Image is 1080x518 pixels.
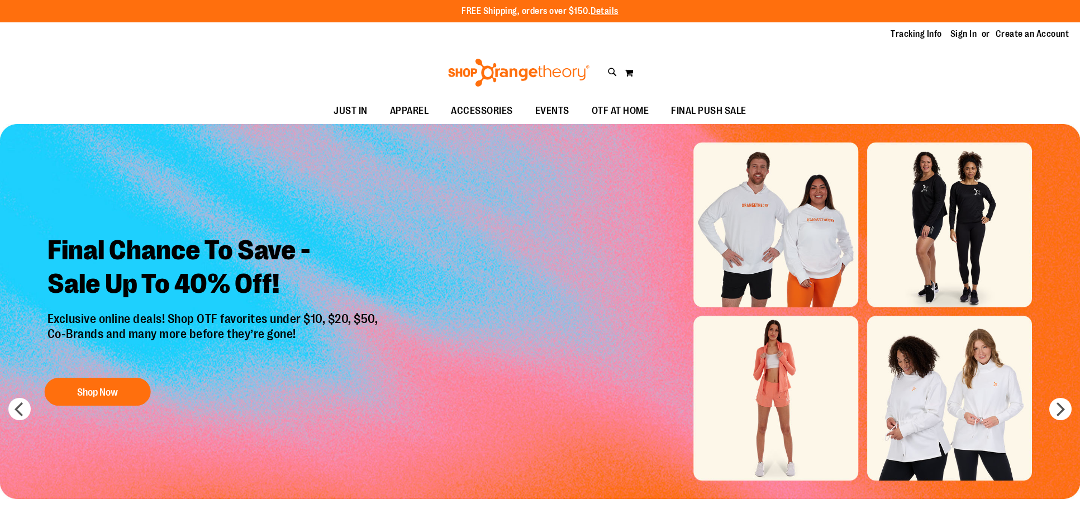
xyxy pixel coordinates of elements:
a: Tracking Info [891,28,942,40]
a: ACCESSORIES [440,98,524,124]
a: JUST IN [322,98,379,124]
span: ACCESSORIES [451,98,513,123]
a: EVENTS [524,98,581,124]
h2: Final Chance To Save - Sale Up To 40% Off! [39,226,389,312]
a: Create an Account [996,28,1069,40]
button: Shop Now [45,378,151,406]
a: Final Chance To Save -Sale Up To 40% Off! Exclusive online deals! Shop OTF favorites under $10, $... [39,226,389,412]
a: OTF AT HOME [581,98,660,124]
span: JUST IN [334,98,368,123]
span: FINAL PUSH SALE [671,98,746,123]
span: APPAREL [390,98,429,123]
span: EVENTS [535,98,569,123]
a: FINAL PUSH SALE [660,98,758,124]
a: Details [591,6,618,16]
p: FREE Shipping, orders over $150. [462,5,618,18]
p: Exclusive online deals! Shop OTF favorites under $10, $20, $50, Co-Brands and many more before th... [39,312,389,367]
span: OTF AT HOME [592,98,649,123]
button: next [1049,398,1072,420]
button: prev [8,398,31,420]
a: APPAREL [379,98,440,124]
img: Shop Orangetheory [446,59,591,87]
a: Sign In [950,28,977,40]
